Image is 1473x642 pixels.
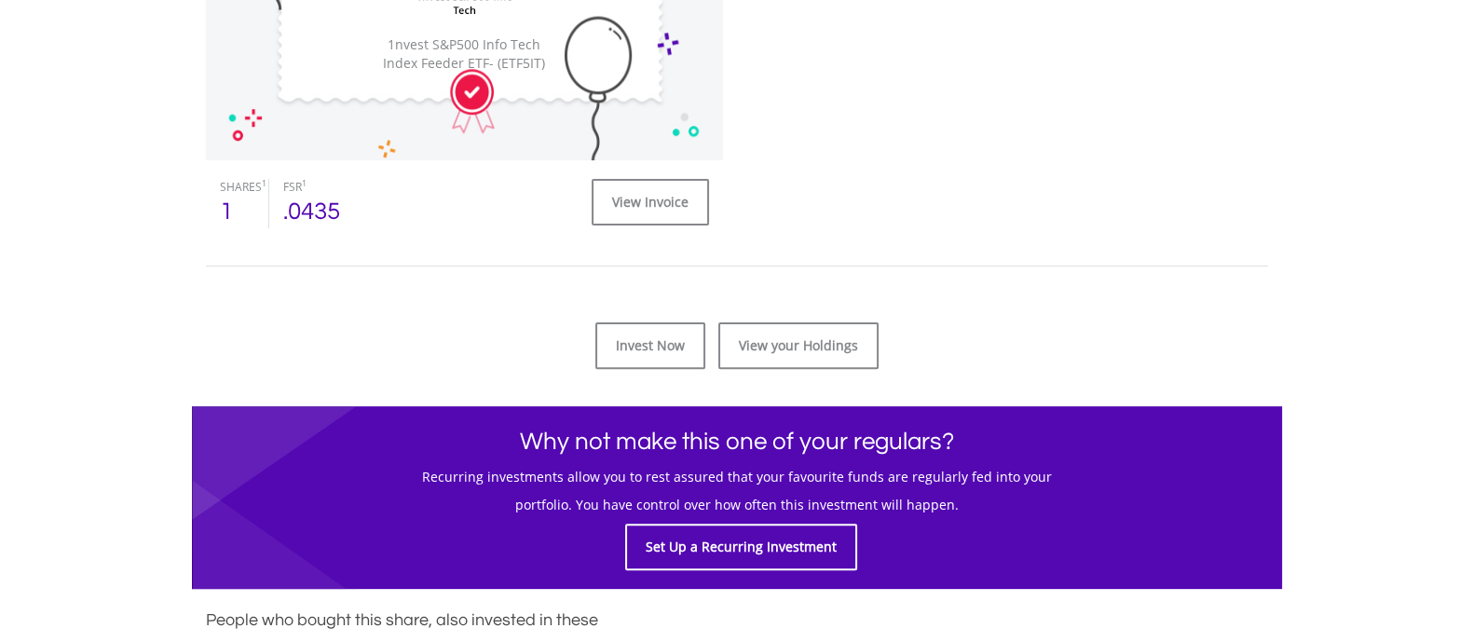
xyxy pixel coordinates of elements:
[625,524,857,570] a: Set Up a Recurring Investment
[302,177,307,189] sup: 1
[206,468,1268,486] h5: Recurring investments allow you to rest assured that your favourite funds are regularly fed into ...
[206,425,1268,458] h1: Why not make this one of your regulars?
[220,195,255,228] div: 1
[718,322,879,369] a: View your Holdings
[595,322,705,369] a: Invest Now
[592,179,709,225] a: View Invoice
[206,608,1268,634] h3: People who bought this share, also invested in these
[489,54,545,72] span: - (ETF5IT)
[206,496,1268,514] h5: portfolio. You have control over how often this investment will happen.
[283,195,345,228] div: .0435
[220,179,255,195] div: SHARES
[374,35,554,73] div: 1nvest S&P500 Info Tech Index Feeder ETF
[283,179,345,195] div: FSR
[262,177,266,189] sup: 1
